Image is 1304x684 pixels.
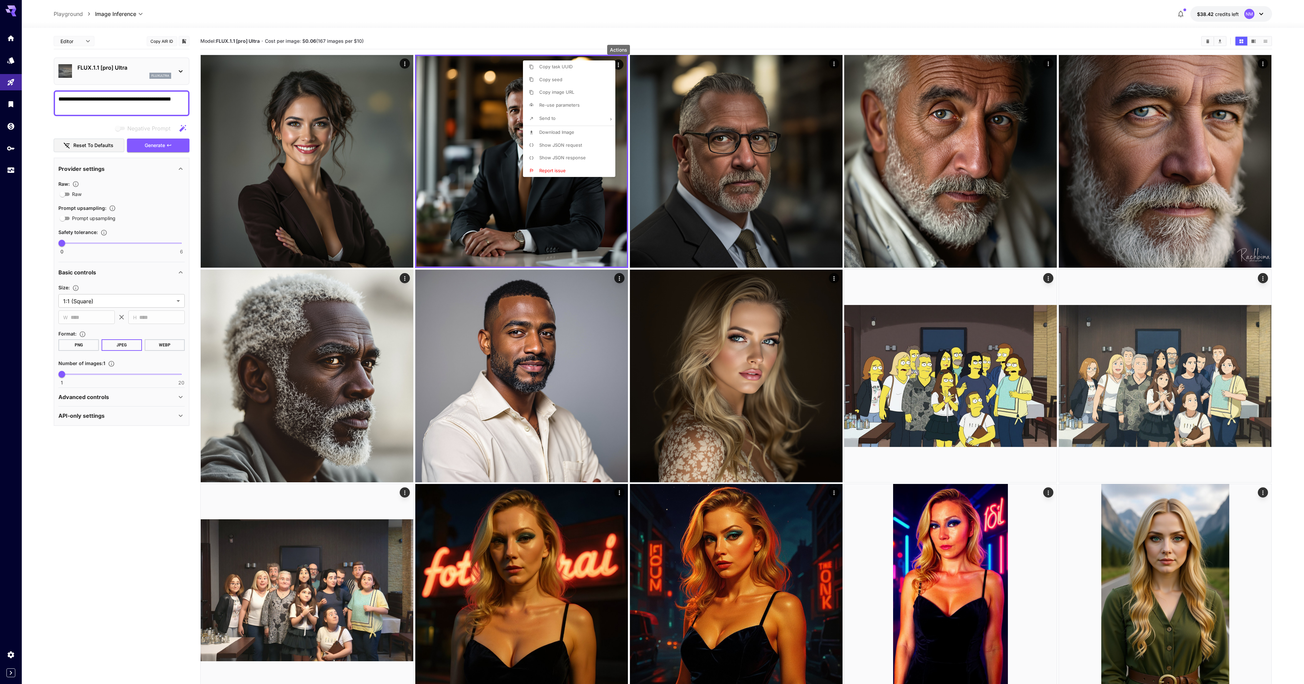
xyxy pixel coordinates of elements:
[539,129,574,135] span: Download Image
[539,155,586,160] span: Show JSON response
[539,115,556,121] span: Send to
[539,89,574,95] span: Copy image URL
[539,77,562,82] span: Copy seed
[539,142,582,148] span: Show JSON request
[607,45,630,55] div: Actions
[539,168,566,173] span: Report issue
[539,102,580,108] span: Re-use parameters
[539,64,573,69] span: Copy task UUID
